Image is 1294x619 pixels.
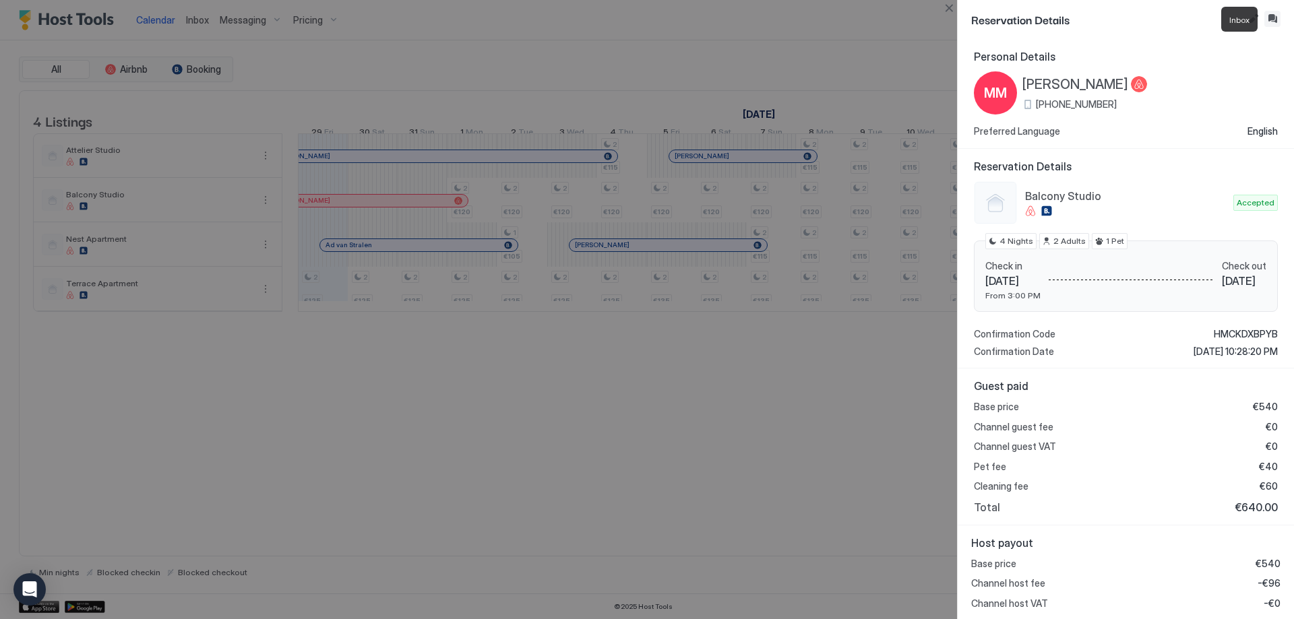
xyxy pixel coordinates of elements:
[1194,346,1278,358] span: [DATE] 10:28:20 PM
[1253,401,1278,413] span: €540
[974,441,1056,453] span: Channel guest VAT
[971,536,1281,550] span: Host payout
[1022,76,1128,93] span: [PERSON_NAME]
[1264,11,1281,27] button: Inbox
[974,461,1006,473] span: Pet fee
[1222,274,1266,288] span: [DATE]
[1053,235,1086,247] span: 2 Adults
[999,235,1033,247] span: 4 Nights
[985,290,1041,300] span: From 3:00 PM
[1235,500,1278,514] span: €640.00
[974,379,1278,393] span: Guest paid
[971,597,1048,610] span: Channel host VAT
[974,421,1053,433] span: Channel guest fee
[974,480,1028,492] span: Cleaning fee
[1266,421,1278,433] span: €0
[1106,235,1124,247] span: 1 Pet
[974,346,1054,358] span: Confirmation Date
[1222,260,1266,272] span: Check out
[974,50,1278,63] span: Personal Details
[974,125,1060,137] span: Preferred Language
[974,160,1278,173] span: Reservation Details
[1259,461,1278,473] span: €40
[974,328,1055,340] span: Confirmation Code
[1214,328,1278,340] span: HMCKDXBPYB
[1260,480,1278,492] span: €60
[1036,98,1117,110] span: [PHONE_NUMBER]
[1229,15,1250,25] span: Inbox
[971,11,1243,28] span: Reservation Details
[971,577,1045,589] span: Channel host fee
[1025,189,1228,203] span: Balcony Studio
[985,260,1041,272] span: Check in
[1258,577,1281,589] span: -€96
[984,83,1007,103] span: MM
[985,274,1041,288] span: [DATE]
[974,401,1019,413] span: Base price
[1264,597,1281,610] span: -€0
[1237,197,1274,209] span: Accepted
[1256,558,1281,570] span: €540
[971,558,1016,570] span: Base price
[1266,441,1278,453] span: €0
[1247,125,1278,137] span: English
[974,500,1000,514] span: Total
[13,573,46,606] div: Open Intercom Messenger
